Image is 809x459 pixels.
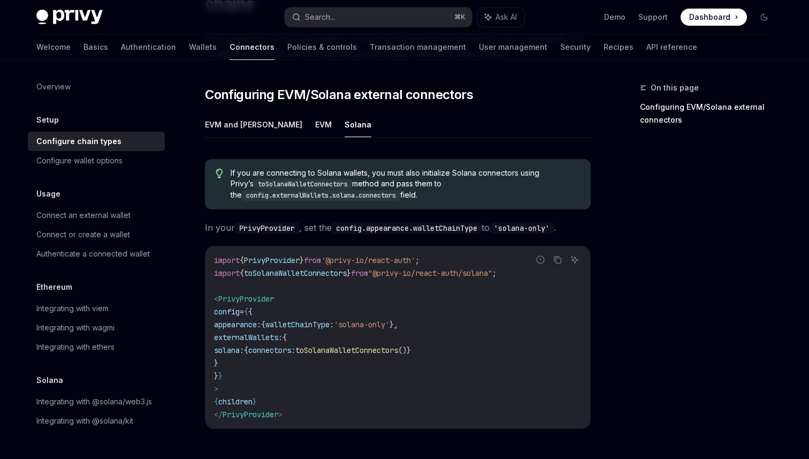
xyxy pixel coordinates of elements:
[36,341,115,353] div: Integrating with ethers
[253,397,257,407] span: }
[36,321,115,334] div: Integrating with wagmi
[454,13,465,21] span: ⌘ K
[231,168,580,201] span: If you are connecting to Solana wallets, you must also initialize Solana connectors using Privy’s...
[28,206,165,225] a: Connect an external wallet
[36,374,63,387] h5: Solana
[560,34,591,60] a: Security
[28,337,165,357] a: Integrating with ethers
[214,294,218,304] span: <
[332,222,482,234] code: config.appearance.walletChainType
[242,190,400,201] code: config.externalWallets.solana.connectors
[36,395,152,408] div: Integrating with @solana/web3.js
[287,34,357,60] a: Policies & controls
[36,228,130,241] div: Connect or create a wallet
[28,411,165,431] a: Integrating with @solana/kit
[568,253,582,267] button: Ask AI
[214,268,240,278] span: import
[205,220,591,235] span: In your , set the to .
[214,397,218,407] span: {
[218,397,253,407] span: children
[235,222,299,234] code: PrivyProvider
[121,34,176,60] a: Authentication
[254,179,352,190] code: toSolanaWalletConnectors
[321,255,415,265] span: '@privy-io/react-auth'
[398,345,411,355] span: ()}
[36,10,103,25] img: dark logo
[214,255,240,265] span: import
[28,318,165,337] a: Integrating with wagmi
[28,132,165,151] a: Configure chain types
[651,81,699,94] span: On this page
[646,34,697,60] a: API reference
[36,247,150,260] div: Authenticate a connected wallet
[533,253,547,267] button: Report incorrect code
[36,135,121,148] div: Configure chain types
[36,302,109,315] div: Integrating with viem
[604,12,625,22] a: Demo
[36,80,71,93] div: Overview
[351,268,368,278] span: from
[28,77,165,96] a: Overview
[244,345,248,355] span: {
[36,34,71,60] a: Welcome
[304,255,321,265] span: from
[205,112,302,137] button: EVM and [PERSON_NAME]
[214,345,244,355] span: solana:
[240,255,244,265] span: {
[28,151,165,170] a: Configure wallet options
[83,34,108,60] a: Basics
[390,320,398,329] span: },
[205,86,473,103] span: Configuring EVM/Solana external connectors
[345,112,371,137] button: Solana
[214,410,223,419] span: </
[244,307,248,317] span: {
[214,307,240,317] span: config
[295,345,398,355] span: toSolanaWalletConnectors
[28,225,165,244] a: Connect or create a wallet
[230,34,274,60] a: Connectors
[285,7,472,27] button: Search...⌘K
[315,112,332,137] button: EVM
[214,358,218,368] span: }
[189,34,217,60] a: Wallets
[347,268,351,278] span: }
[492,268,497,278] span: ;
[638,12,668,22] a: Support
[218,371,223,381] span: }
[334,320,390,329] span: 'solana-only'
[755,9,773,26] button: Toggle dark mode
[370,34,466,60] a: Transaction management
[479,34,547,60] a: User management
[28,392,165,411] a: Integrating with @solana/web3.js
[604,34,634,60] a: Recipes
[36,154,123,167] div: Configure wallet options
[216,169,223,178] svg: Tip
[240,268,244,278] span: {
[477,7,524,27] button: Ask AI
[278,410,283,419] span: >
[368,268,492,278] span: "@privy-io/react-auth/solana"
[214,320,261,329] span: appearance:
[248,307,253,317] span: {
[28,244,165,264] a: Authenticate a connected wallet
[240,307,244,317] span: =
[283,333,287,342] span: {
[36,209,131,222] div: Connect an external wallet
[223,410,278,419] span: PrivyProvider
[36,187,60,200] h5: Usage
[300,255,304,265] span: }
[490,222,554,234] code: 'solana-only'
[551,253,564,267] button: Copy the contents from the code block
[36,114,59,126] h5: Setup
[415,255,419,265] span: ;
[305,11,335,24] div: Search...
[218,294,274,304] span: PrivyProvider
[265,320,334,329] span: walletChainType:
[244,268,347,278] span: toSolanaWalletConnectors
[244,255,300,265] span: PrivyProvider
[681,9,747,26] a: Dashboard
[36,415,133,427] div: Integrating with @solana/kit
[248,345,295,355] span: connectors:
[261,320,265,329] span: {
[495,12,517,22] span: Ask AI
